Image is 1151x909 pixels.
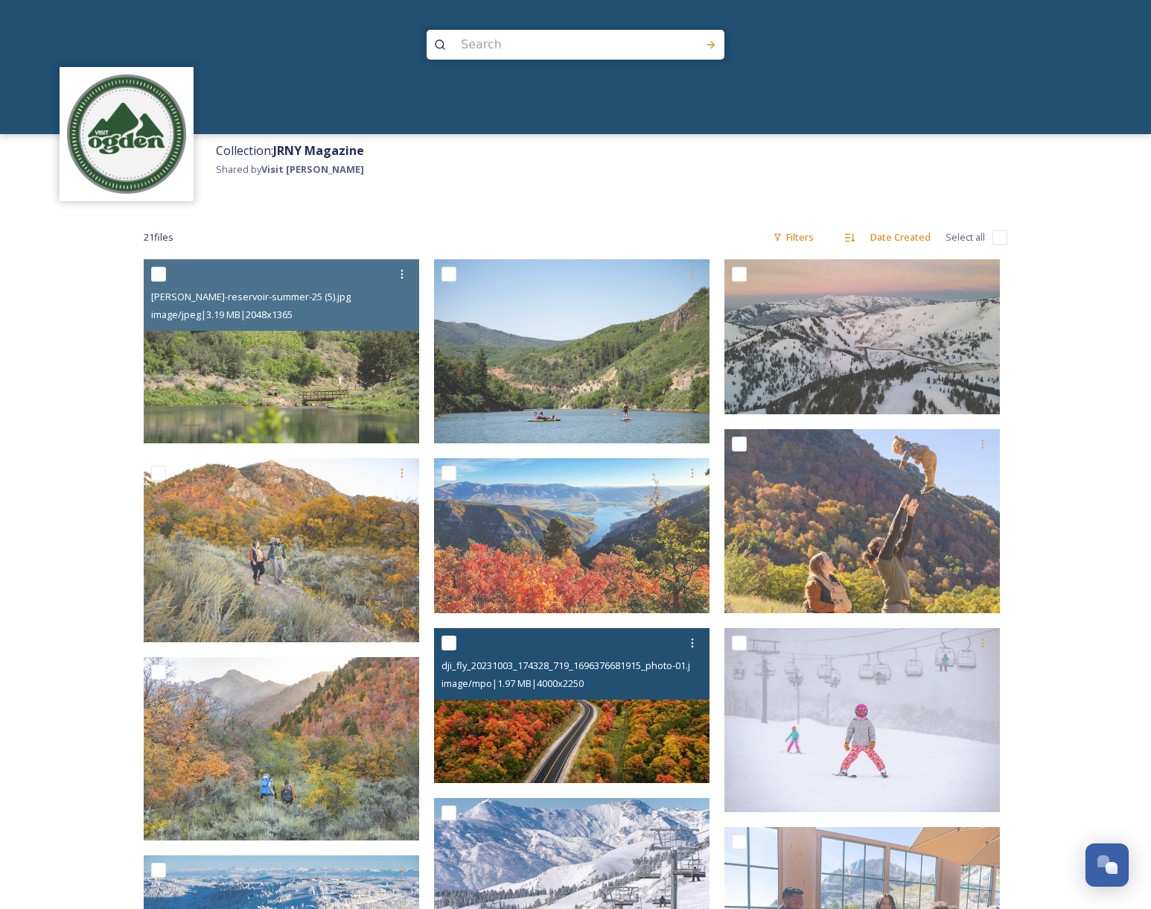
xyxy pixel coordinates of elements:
div: Date Created [863,223,938,252]
img: DJI_0800.JPG [724,259,1000,414]
div: Filters [765,223,821,252]
img: 231020-family-mnt-visitogden-6-1.jpg [144,458,419,642]
img: causey-reservoir-summer-25 (5).jpg [144,259,419,443]
input: Search [453,28,657,61]
img: Nordic-203 (1).jpg [724,628,1000,812]
span: [PERSON_NAME]-reservoir-summer-25 (5).jpg [151,290,351,303]
span: image/mpo | 1.97 MB | 4000 x 2250 [441,677,584,690]
img: causey-paddleboarding-25 (24).jpg [434,259,710,443]
span: Shared by [216,162,364,176]
strong: Visit [PERSON_NAME] [261,162,364,176]
span: image/jpeg | 3.19 MB | 2048 x 1365 [151,308,293,321]
button: Open Chat [1085,843,1129,887]
img: dji_fly_20231003_174328_719_1696376681915_photo-01.jpeg [434,628,710,783]
img: 231020-family-mnt-visitogden-3.jpg [144,657,419,841]
span: 21 file s [144,230,173,244]
span: Collection: [216,142,364,159]
img: 231020-family-mnt-visitogden-37.jpg [724,429,1000,613]
img: 20230930_081913-0123.jpeg [434,458,710,613]
span: dji_fly_20231003_174328_719_1696376681915_photo-01.jpeg [441,658,707,672]
span: Select all [946,230,985,244]
img: Unknown.png [67,75,186,194]
strong: JRNY Magazine [273,142,364,159]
